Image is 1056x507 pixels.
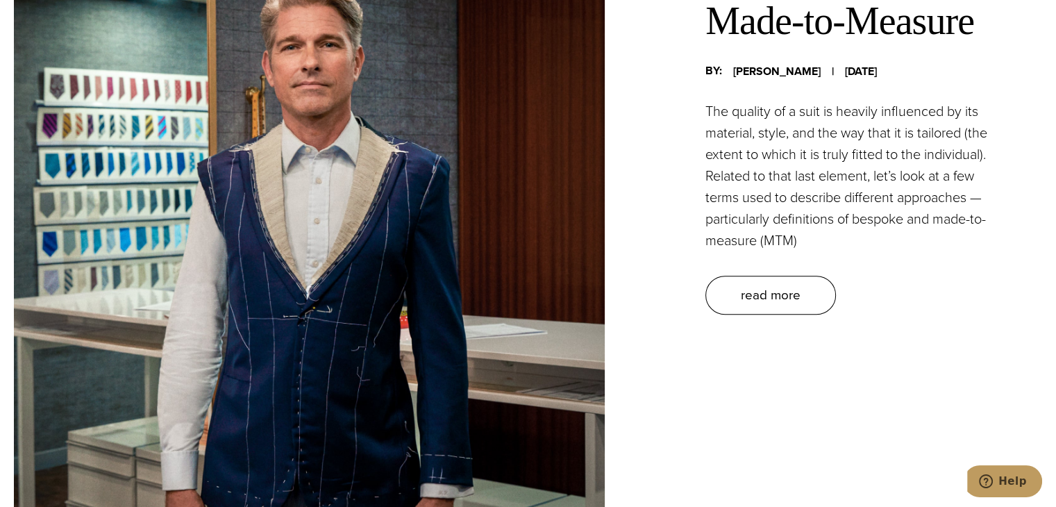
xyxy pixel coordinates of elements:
a: read more [705,276,836,315]
span: [DATE] [845,63,877,79]
span: | [832,63,834,81]
p: The quality of a suit is heavily influenced by its material, style, and the way that it is tailor... [705,101,1000,251]
iframe: Opens a widget where you can chat to one of our agents [967,465,1042,500]
span: [PERSON_NAME] [733,63,821,81]
span: read more [741,285,801,305]
span: By: [705,58,722,83]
